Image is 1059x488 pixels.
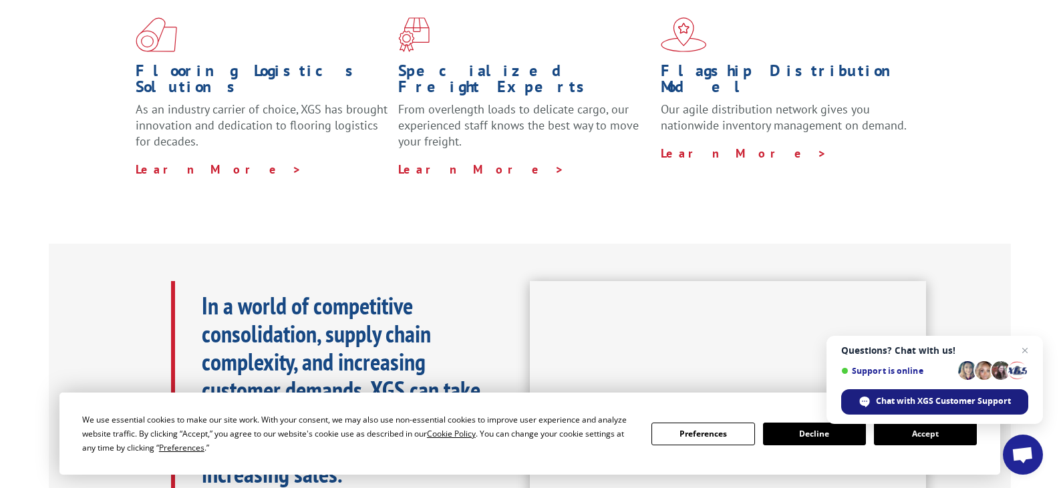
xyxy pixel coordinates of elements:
[136,162,302,177] a: Learn More >
[136,17,177,52] img: xgs-icon-total-supply-chain-intelligence-red
[661,63,913,101] h1: Flagship Distribution Model
[1003,435,1043,475] div: Open chat
[398,101,651,161] p: From overlength loads to delicate cargo, our experienced staff knows the best way to move your fr...
[876,395,1011,407] span: Chat with XGS Customer Support
[661,17,707,52] img: xgs-icon-flagship-distribution-model-red
[136,63,388,101] h1: Flooring Logistics Solutions
[82,413,635,455] div: We use essential cookies to make our site work. With your consent, we may also use non-essential ...
[651,423,754,445] button: Preferences
[398,17,430,52] img: xgs-icon-focused-on-flooring-red
[59,393,1000,475] div: Cookie Consent Prompt
[841,389,1028,415] div: Chat with XGS Customer Support
[136,101,388,149] span: As an industry carrier of choice, XGS has brought innovation and dedication to flooring logistics...
[427,428,476,439] span: Cookie Policy
[763,423,866,445] button: Decline
[874,423,977,445] button: Accept
[661,101,907,133] span: Our agile distribution network gives you nationwide inventory management on demand.
[841,366,953,376] span: Support is online
[661,146,827,161] a: Learn More >
[398,63,651,101] h1: Specialized Freight Experts
[398,162,565,177] a: Learn More >
[841,345,1028,356] span: Questions? Chat with us!
[159,442,204,453] span: Preferences
[1017,342,1033,358] span: Close chat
